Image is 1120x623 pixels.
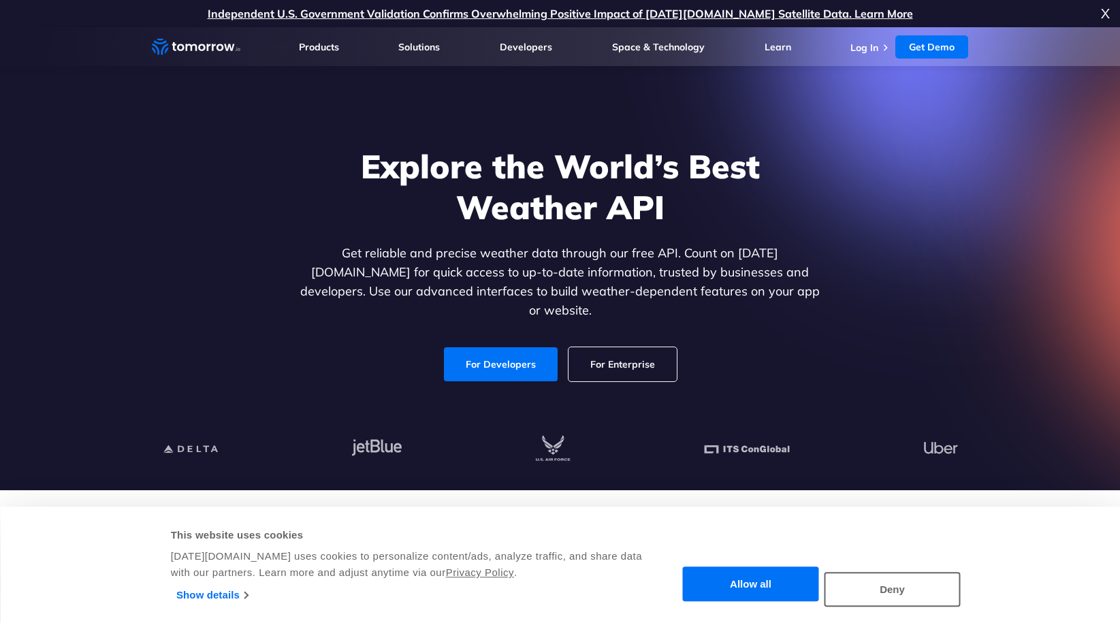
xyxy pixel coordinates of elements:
div: [DATE][DOMAIN_NAME] uses cookies to personalize content/ads, analyze traffic, and share data with... [171,548,644,581]
a: Privacy Policy [446,566,514,578]
a: Learn [765,41,791,53]
a: Space & Technology [612,41,705,53]
a: For Developers [444,347,558,381]
a: Show details [176,585,248,605]
a: Log In [850,42,878,54]
a: Get Demo [895,35,968,59]
a: Solutions [398,41,440,53]
a: For Enterprise [569,347,677,381]
a: Products [299,41,339,53]
a: Developers [500,41,552,53]
p: Get reliable and precise weather data through our free API. Count on [DATE][DOMAIN_NAME] for quic... [298,244,823,320]
button: Allow all [683,567,819,602]
div: This website uses cookies [171,527,644,543]
a: Home link [152,37,240,57]
a: Independent U.S. Government Validation Confirms Overwhelming Positive Impact of [DATE][DOMAIN_NAM... [208,7,913,20]
h1: Explore the World’s Best Weather API [298,146,823,227]
button: Deny [825,572,961,607]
